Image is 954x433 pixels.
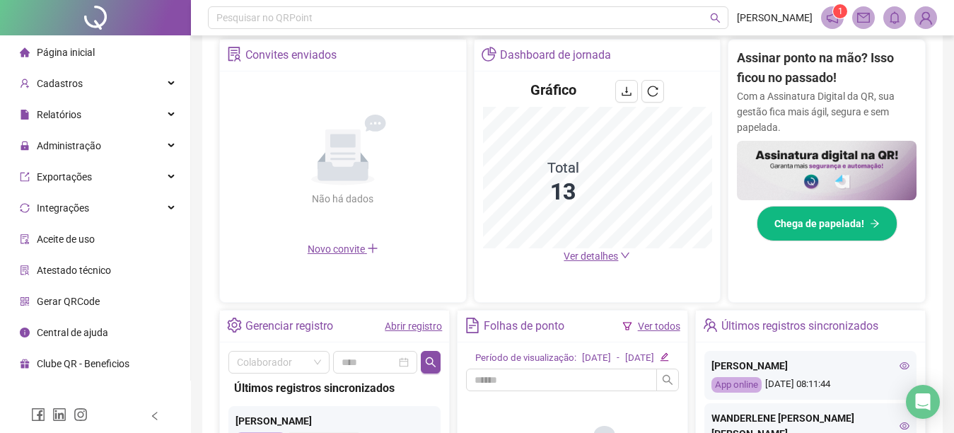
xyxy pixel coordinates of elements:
[915,7,936,28] img: 83754
[20,234,30,244] span: audit
[37,171,92,183] span: Exportações
[900,421,909,431] span: eye
[74,408,88,422] span: instagram
[37,265,111,276] span: Atestado técnico
[37,78,83,89] span: Cadastros
[906,385,940,419] div: Open Intercom Messenger
[500,43,611,67] div: Dashboard de jornada
[20,47,30,57] span: home
[711,358,909,374] div: [PERSON_NAME]
[564,250,630,262] a: Ver detalhes down
[150,411,160,421] span: left
[20,141,30,151] span: lock
[737,88,917,135] p: Com a Assinatura Digital da QR, sua gestão fica mais ágil, segura e sem papelada.
[484,314,564,338] div: Folhas de ponto
[870,219,880,229] span: arrow-right
[367,243,378,254] span: plus
[617,351,619,366] div: -
[20,328,30,337] span: info-circle
[20,296,30,306] span: qrcode
[31,408,45,422] span: facebook
[245,43,337,67] div: Convites enviados
[888,11,901,24] span: bell
[900,361,909,371] span: eye
[227,318,242,333] span: setting
[833,4,847,18] sup: 1
[621,86,632,97] span: download
[564,250,618,262] span: Ver detalhes
[711,377,762,393] div: App online
[37,296,100,307] span: Gerar QRCode
[20,110,30,120] span: file
[826,11,839,24] span: notification
[638,321,680,332] a: Ver todos
[662,374,673,386] span: search
[660,352,669,362] span: edit
[622,321,632,331] span: filter
[245,314,333,338] div: Gerenciar registro
[278,191,408,207] div: Não há dados
[37,327,108,338] span: Central de ajuda
[620,250,630,260] span: down
[20,359,30,369] span: gift
[37,109,81,120] span: Relatórios
[625,351,654,366] div: [DATE]
[227,47,242,62] span: solution
[20,79,30,88] span: user-add
[711,377,909,393] div: [DATE] 08:11:44
[234,379,435,397] div: Últimos registros sincronizados
[721,314,878,338] div: Últimos registros sincronizados
[37,358,129,369] span: Clube QR - Beneficios
[475,351,576,366] div: Período de visualização:
[37,233,95,245] span: Aceite de uso
[37,47,95,58] span: Página inicial
[20,203,30,213] span: sync
[737,10,813,25] span: [PERSON_NAME]
[20,265,30,275] span: solution
[308,243,378,255] span: Novo convite
[465,318,479,333] span: file-text
[857,11,870,24] span: mail
[757,206,897,241] button: Chega de papelada!
[703,318,718,333] span: team
[52,408,66,422] span: linkedin
[37,202,89,214] span: Integrações
[647,86,658,97] span: reload
[774,216,864,231] span: Chega de papelada!
[710,13,721,23] span: search
[530,80,576,100] h4: Gráfico
[385,321,442,332] a: Abrir registro
[37,140,101,151] span: Administração
[838,6,843,16] span: 1
[425,357,436,368] span: search
[582,351,611,366] div: [DATE]
[20,172,30,182] span: export
[482,47,496,62] span: pie-chart
[737,48,917,88] h2: Assinar ponto na mão? Isso ficou no passado!
[235,413,434,429] div: [PERSON_NAME]
[737,141,917,201] img: banner%2F02c71560-61a6-44d4-94b9-c8ab97240462.png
